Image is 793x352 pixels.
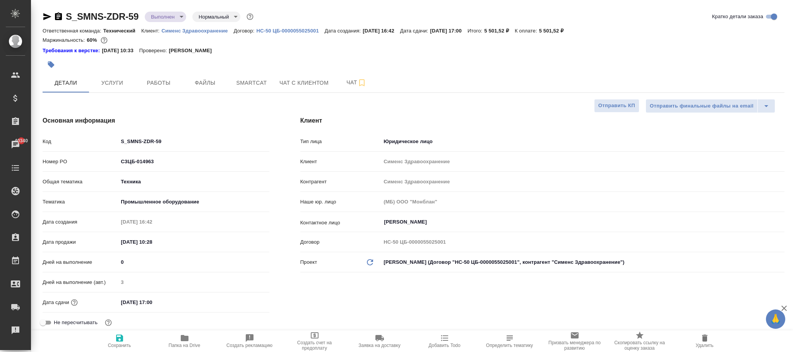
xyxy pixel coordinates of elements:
button: Создать счет на предоплату [282,330,347,352]
p: 5 501,52 ₽ [484,28,515,34]
a: HC-50 ЦБ-0000055025001 [256,27,324,34]
p: Маржинальность: [43,37,87,43]
button: Отправить КП [594,99,639,113]
p: Договор: [234,28,257,34]
div: split button [646,99,775,113]
span: Призвать менеджера по развитию [547,340,603,351]
input: ✎ Введи что-нибудь [118,297,186,308]
input: ✎ Введи что-нибудь [118,136,269,147]
input: Пустое поле [381,176,784,187]
span: Файлы [187,78,224,88]
p: [DATE] 16:42 [363,28,400,34]
p: HC-50 ЦБ-0000055025001 [256,28,324,34]
input: ✎ Введи что-нибудь [118,236,186,248]
p: Ответственная команда: [43,28,103,34]
p: Код [43,138,118,145]
p: [DATE] 10:33 [102,47,139,55]
p: Дней на выполнение [43,258,118,266]
p: Дата создания [43,218,118,226]
p: Дата продажи [43,238,118,246]
p: Тематика [43,198,118,206]
p: [PERSON_NAME] [169,47,218,55]
span: Не пересчитывать [54,319,98,326]
button: Призвать менеджера по развитию [542,330,607,352]
div: Техника [118,175,269,188]
span: Кратко детали заказа [712,13,763,21]
div: Нажми, чтобы открыть папку с инструкцией [43,47,102,55]
button: Выполнен [149,14,177,20]
button: Скопировать ссылку [54,12,63,21]
span: Заявка на доставку [358,343,400,348]
span: Детали [47,78,84,88]
p: Тип лица [300,138,381,145]
span: Отправить финальные файлы на email [650,102,754,111]
button: 1823.35 RUB; [99,35,109,45]
button: Удалить [672,330,737,352]
button: Отправить финальные файлы на email [646,99,758,113]
button: Определить тематику [477,330,542,352]
button: Папка на Drive [152,330,217,352]
p: Технический [103,28,141,34]
button: Скопировать ссылку на оценку заказа [607,330,672,352]
div: Выполнен [192,12,240,22]
a: Сименс Здравоохранение [161,27,234,34]
h4: Клиент [300,116,784,125]
span: Удалить [696,343,714,348]
button: Добавить тэг [43,56,60,73]
span: Работы [140,78,177,88]
p: Проект [300,258,317,266]
p: Контрагент [300,178,381,186]
input: Пустое поле [381,196,784,207]
input: Пустое поле [381,236,784,248]
a: S_SMNS-ZDR-59 [66,11,139,22]
p: Проверено: [139,47,169,55]
button: Open [780,221,782,223]
span: Скопировать ссылку на оценку заказа [612,340,668,351]
h4: Основная информация [43,116,269,125]
svg: Подписаться [357,78,367,87]
span: 🙏 [769,311,782,327]
p: 5 501,52 ₽ [539,28,570,34]
p: Дата создания: [325,28,363,34]
button: Создать рекламацию [217,330,282,352]
span: Услуги [94,78,131,88]
div: [PERSON_NAME] (Договор "HC-50 ЦБ-0000055025001", контрагент "Сименс Здравоохранение") [381,256,784,269]
span: Чат с клиентом [279,78,329,88]
span: Добавить Todo [428,343,460,348]
span: Создать счет на предоплату [287,340,343,351]
span: Smartcat [233,78,270,88]
button: 🙏 [766,309,785,329]
input: Пустое поле [381,156,784,167]
button: Сохранить [87,330,152,352]
span: Отправить КП [598,101,635,110]
button: Включи, если не хочешь, чтобы указанная дата сдачи изменилась после переставления заказа в 'Подтв... [103,318,113,328]
p: Клиент: [141,28,161,34]
p: К оплате: [515,28,539,34]
button: Нормальный [196,14,231,20]
span: Чат [338,78,375,87]
p: Наше юр. лицо [300,198,381,206]
p: Дней на выполнение (авт.) [43,279,118,286]
span: 40340 [10,137,33,145]
div: Выполнен [145,12,186,22]
button: Скопировать ссылку для ЯМессенджера [43,12,52,21]
p: Сименс Здравоохранение [161,28,234,34]
p: Клиент [300,158,381,166]
div: Юридическое лицо [381,135,784,148]
p: Номер PO [43,158,118,166]
p: Общая тематика [43,178,118,186]
span: Папка на Drive [169,343,200,348]
p: Договор [300,238,381,246]
span: Сохранить [108,343,131,348]
p: Дата сдачи: [400,28,430,34]
p: Контактное лицо [300,219,381,227]
span: Определить тематику [486,343,533,348]
button: Доп статусы указывают на важность/срочность заказа [245,12,255,22]
p: Дата сдачи [43,299,69,306]
p: 60% [87,37,99,43]
span: Создать рекламацию [226,343,272,348]
a: Требования к верстке: [43,47,102,55]
input: Пустое поле [118,216,186,227]
p: Итого: [468,28,484,34]
input: ✎ Введи что-нибудь [118,156,269,167]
